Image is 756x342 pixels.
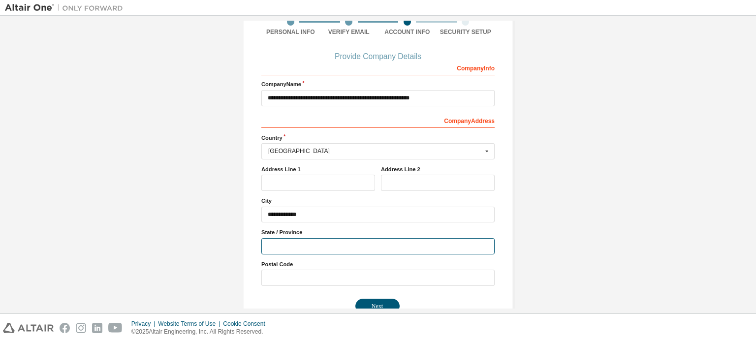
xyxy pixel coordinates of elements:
label: State / Province [261,228,495,236]
div: Security Setup [437,28,495,36]
img: Altair One [5,3,128,13]
div: Account Info [378,28,437,36]
div: Company Address [261,112,495,128]
img: linkedin.svg [92,323,102,333]
label: Company Name [261,80,495,88]
div: Website Terms of Use [158,320,223,328]
div: Personal Info [261,28,320,36]
img: instagram.svg [76,323,86,333]
img: altair_logo.svg [3,323,54,333]
label: Address Line 2 [381,165,495,173]
div: Verify Email [320,28,378,36]
img: facebook.svg [60,323,70,333]
div: Company Info [261,60,495,75]
div: [GEOGRAPHIC_DATA] [268,148,482,154]
p: © 2025 Altair Engineering, Inc. All Rights Reserved. [131,328,271,336]
div: Provide Company Details [261,54,495,60]
label: Country [261,134,495,142]
div: Cookie Consent [223,320,271,328]
label: Postal Code [261,260,495,268]
button: Next [355,299,400,313]
label: Address Line 1 [261,165,375,173]
img: youtube.svg [108,323,123,333]
div: Privacy [131,320,158,328]
label: City [261,197,495,205]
